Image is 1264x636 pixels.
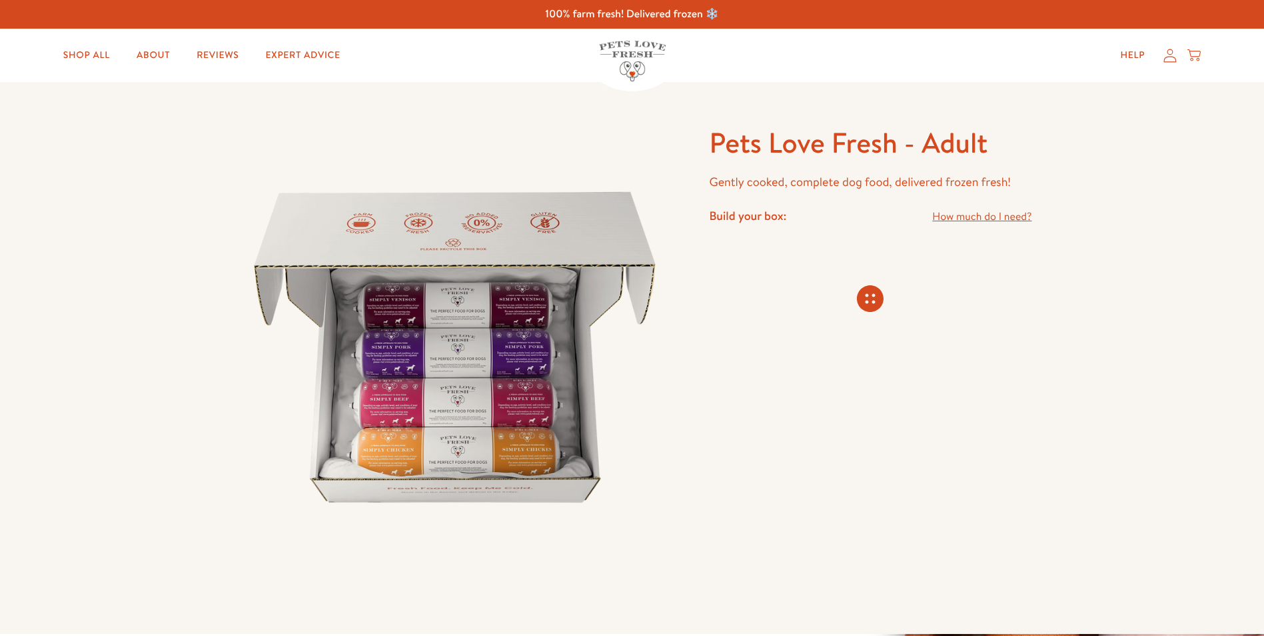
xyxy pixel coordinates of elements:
[126,42,181,69] a: About
[709,208,786,223] h4: Build your box:
[932,208,1031,226] a: How much do I need?
[1109,42,1155,69] a: Help
[186,42,249,69] a: Reviews
[709,125,1031,161] h1: Pets Love Fresh - Adult
[233,125,678,570] img: Pets Love Fresh - Adult
[599,41,666,81] img: Pets Love Fresh
[53,42,121,69] a: Shop All
[857,285,884,312] svg: Connecting store
[709,172,1031,193] p: Gently cooked, complete dog food, delivered frozen fresh!
[255,42,351,69] a: Expert Advice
